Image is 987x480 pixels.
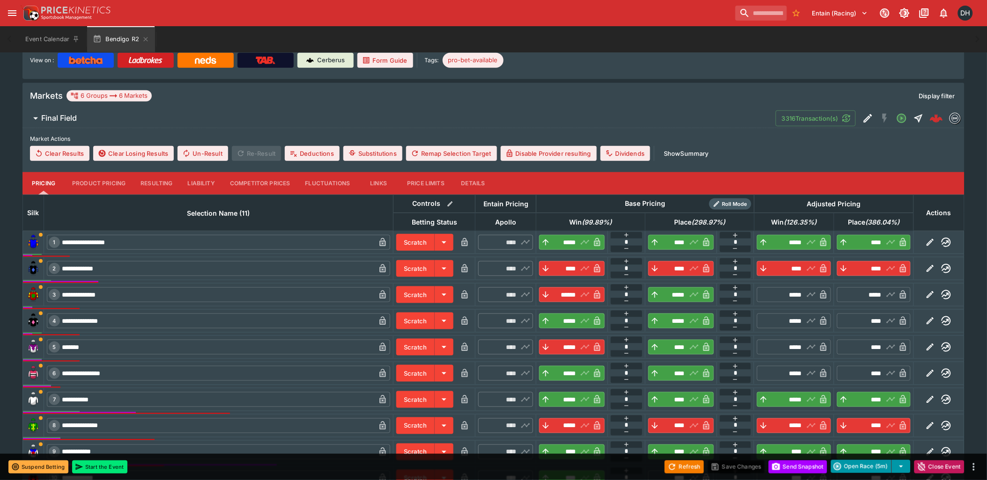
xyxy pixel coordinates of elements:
button: Scratch [396,234,435,251]
button: Pricing [22,172,65,195]
button: Close Event [914,460,965,473]
span: Re-Result [232,146,281,161]
button: Suspend Betting [8,460,68,473]
button: Display filter [913,88,961,103]
button: Scratch [396,339,435,356]
button: Un-Result [178,146,228,161]
div: Betting Target: cerberus [443,53,504,68]
button: Scratch [396,313,435,329]
button: Bendigo R2 [87,26,155,52]
em: ( 386.04 %) [865,217,899,228]
div: a402e720-805d-4308-b578-a69e74724c7f [930,112,943,125]
span: 5 [51,344,58,350]
img: betmakers [950,113,960,124]
button: Clear Results [30,146,89,161]
button: Scratch [396,365,435,382]
button: Scratch [396,391,435,408]
button: select merge strategy [892,460,911,473]
div: Base Pricing [622,198,669,210]
th: Controls [393,195,475,213]
input: search [735,6,787,21]
img: runner 4 [26,313,41,328]
button: Connected to PK [876,5,893,22]
em: ( 99.89 %) [582,217,612,228]
button: Price Limits [400,172,452,195]
button: Scratch [396,444,435,460]
img: runner 6 [26,366,41,381]
img: runner 8 [26,418,41,433]
button: Dividends [601,146,650,161]
img: runner 2 [26,261,41,276]
span: 3 [51,291,58,298]
button: Final Field [22,109,776,128]
button: more [968,461,980,473]
span: Place(298.97%) [664,217,736,228]
th: Adjusted Pricing [754,195,913,213]
span: 4 [51,318,58,324]
img: runner 5 [26,340,41,355]
span: Place(386.04%) [838,217,910,228]
span: 2 [51,265,58,272]
img: runner 9 [26,444,41,459]
button: David Howard [955,3,976,23]
button: Competitor Prices [223,172,298,195]
button: Liability [180,172,223,195]
img: TabNZ [256,57,275,64]
div: split button [831,460,911,473]
span: Betting Status [401,217,468,228]
button: Scratch [396,417,435,434]
img: PriceKinetics [41,7,111,14]
button: Disable Provider resulting [501,146,597,161]
label: Tags: [425,53,439,68]
button: Scratch [396,260,435,277]
svg: Open [896,113,907,124]
button: Scratch [396,286,435,303]
button: Bulk edit [444,198,456,210]
span: 1 [52,239,58,246]
button: Documentation [916,5,933,22]
img: Betcha [69,57,103,64]
img: Cerberus [306,57,314,64]
label: View on : [30,53,54,68]
div: 6 Groups 6 Markets [70,90,148,102]
button: Toggle light/dark mode [896,5,913,22]
div: betmakers [950,113,961,124]
img: runner 3 [26,287,41,302]
button: Edit Detail [860,110,876,127]
button: Fluctuations [298,172,358,195]
img: Ladbrokes [128,57,163,64]
p: Cerberus [318,56,345,65]
img: PriceKinetics Logo [21,4,39,22]
h5: Markets [30,90,63,101]
button: Open Race (5m) [831,460,892,473]
button: Start the Event [72,460,127,473]
span: Selection Name (11) [177,208,260,219]
th: Silk [23,195,44,231]
a: Cerberus [297,53,354,68]
label: Market Actions [30,132,957,146]
span: 6 [51,370,58,377]
span: 8 [51,422,58,429]
span: Roll Mode [719,200,751,208]
span: Win(126.35%) [761,217,827,228]
div: David Howard [958,6,973,21]
button: 3316Transaction(s) [776,110,856,126]
button: Event Calendar [20,26,85,52]
button: Refresh [665,460,704,473]
button: Links [357,172,400,195]
img: runner 1 [26,235,41,250]
em: ( 298.97 %) [692,217,726,228]
span: 7 [51,396,58,403]
span: 9 [51,449,58,455]
th: Actions [913,195,964,231]
button: ShowSummary [658,146,714,161]
a: a402e720-805d-4308-b578-a69e74724c7f [927,109,946,128]
button: No Bookmarks [789,6,804,21]
span: Win(99.89%) [559,217,623,228]
div: Show/hide Price Roll mode configuration. [709,198,751,210]
button: Open [893,110,910,127]
em: ( 126.35 %) [784,217,817,228]
button: Details [452,172,494,195]
button: Substitutions [343,146,402,161]
img: Neds [195,57,216,64]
